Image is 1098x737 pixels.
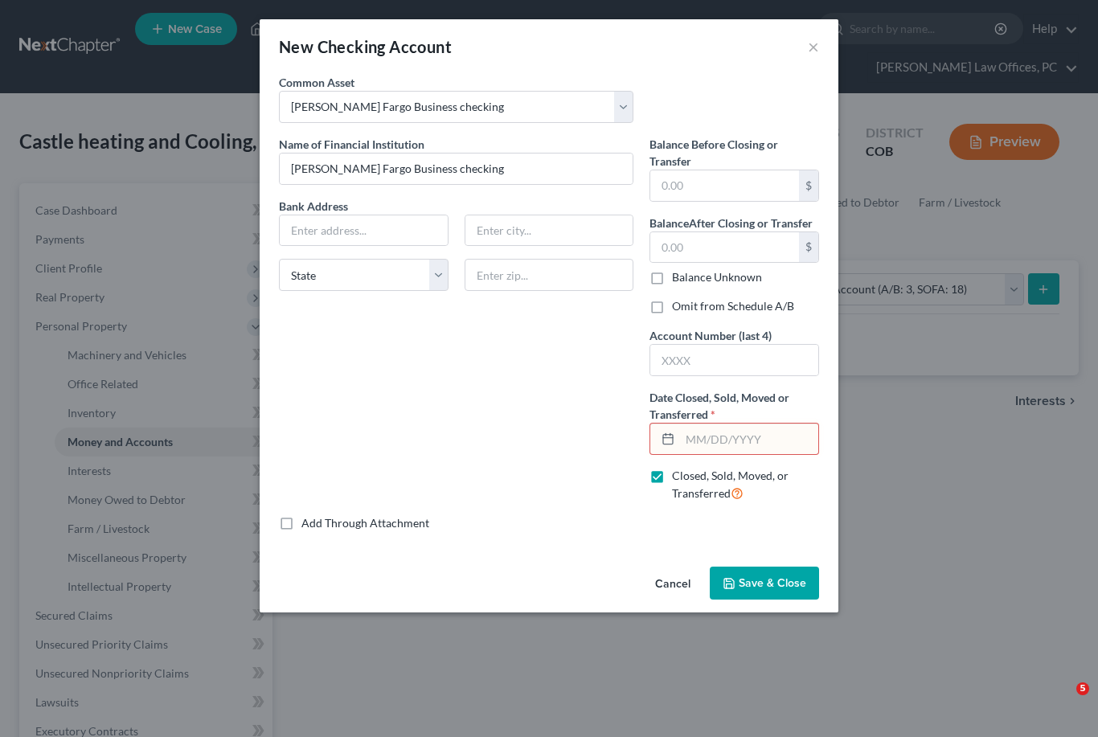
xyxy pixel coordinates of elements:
[650,170,799,201] input: 0.00
[465,259,634,291] input: Enter zip...
[799,170,818,201] div: $
[689,216,813,230] span: After Closing or Transfer
[279,74,354,91] label: Common Asset
[672,469,789,500] span: Closed, Sold, Moved, or Transferred
[649,327,772,344] label: Account Number (last 4)
[1043,682,1082,721] iframe: Intercom live chat
[799,232,818,263] div: $
[271,198,641,215] label: Bank Address
[649,391,789,421] span: Date Closed, Sold, Moved or Transferred
[672,298,794,314] label: Omit from Schedule A/B
[710,567,819,600] button: Save & Close
[672,269,762,285] label: Balance Unknown
[318,37,452,56] span: Checking Account
[739,576,806,590] span: Save & Close
[280,154,633,184] input: Enter name...
[650,345,818,375] input: XXXX
[680,424,818,454] input: MM/DD/YYYY
[301,515,429,531] label: Add Through Attachment
[279,37,313,56] span: New
[650,232,799,263] input: 0.00
[808,37,819,56] button: ×
[649,136,819,170] label: Balance Before Closing or Transfer
[649,215,813,231] label: Balance
[465,215,633,246] input: Enter city...
[279,137,424,151] span: Name of Financial Institution
[1076,682,1089,695] span: 5
[642,568,703,600] button: Cancel
[280,215,448,246] input: Enter address...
